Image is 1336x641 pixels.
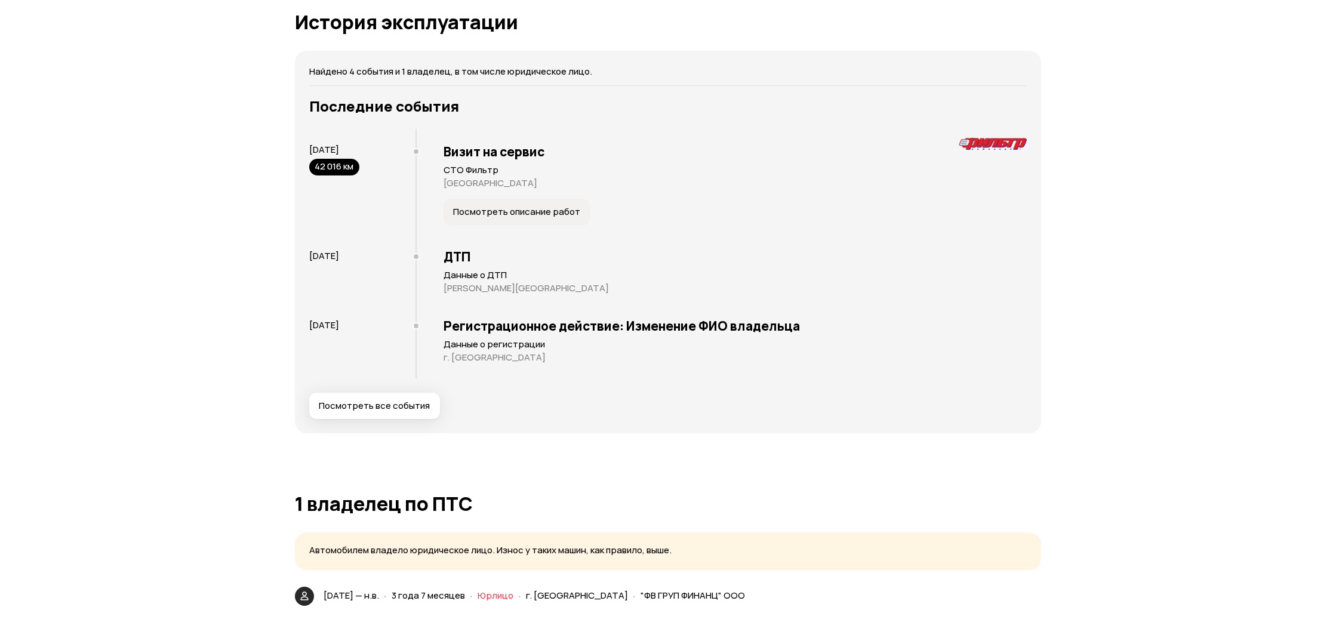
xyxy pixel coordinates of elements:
[309,159,359,175] div: 42 016 км
[444,177,1027,189] p: [GEOGRAPHIC_DATA]
[324,589,379,602] span: [DATE] — н.в.
[309,98,1027,115] h3: Последние события
[633,585,636,605] span: ·
[309,544,1027,557] p: Автомобилем владело юридическое лицо. Износ у таких машин, как правило, выше.
[444,282,1027,294] p: [PERSON_NAME][GEOGRAPHIC_DATA]
[384,585,387,605] span: ·
[444,199,590,225] button: Посмотреть описание работ
[444,269,1027,281] p: Данные о ДТП
[641,589,745,602] span: "ФВ ГРУП ФИНАНЦ" ООО
[309,319,339,331] span: [DATE]
[444,352,1027,363] p: г. [GEOGRAPHIC_DATA]
[444,318,1027,334] h3: Регистрационное действие: Изменение ФИО владельца
[309,393,440,419] button: Посмотреть все события
[959,138,1027,150] img: logo
[309,65,1027,78] p: Найдено 4 события и 1 владелец, в том числе юридическое лицо.
[518,585,521,605] span: ·
[309,249,339,262] span: [DATE]
[526,589,628,602] span: г. [GEOGRAPHIC_DATA]
[444,144,1027,159] h3: Визит на сервис
[295,493,1041,514] h1: 1 владелец по ПТС
[478,589,513,602] span: Юрлицо
[444,164,1027,176] p: СТО Фильтр
[392,589,465,602] span: 3 года 7 месяцев
[295,11,1041,33] h1: История эксплуатации
[309,143,339,156] span: [DATE]
[470,585,473,605] span: ·
[319,400,430,412] span: Посмотреть все события
[444,249,1027,264] h3: ДТП
[444,338,1027,350] p: Данные о регистрации
[453,206,580,218] span: Посмотреть описание работ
